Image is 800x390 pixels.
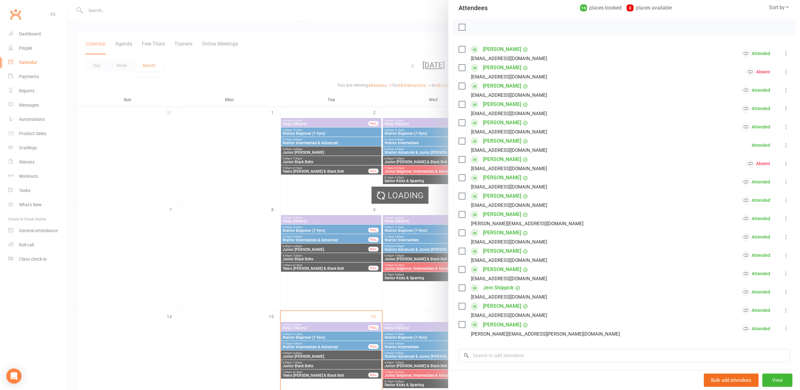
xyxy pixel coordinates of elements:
a: [PERSON_NAME] [483,246,521,256]
div: places available [627,3,672,12]
div: [EMAIL_ADDRESS][DOMAIN_NAME] [471,293,547,301]
a: [PERSON_NAME] [483,173,521,183]
div: 0 [627,4,634,11]
div: [EMAIL_ADDRESS][DOMAIN_NAME] [471,109,547,118]
div: [EMAIL_ADDRESS][DOMAIN_NAME] [471,256,547,264]
div: Attended [742,306,770,314]
div: Attended [742,178,770,186]
div: [PERSON_NAME][EMAIL_ADDRESS][PERSON_NAME][DOMAIN_NAME] [471,330,620,338]
a: [PERSON_NAME] [483,228,521,238]
div: [EMAIL_ADDRESS][DOMAIN_NAME] [471,91,547,99]
div: Attended [742,196,770,204]
a: [PERSON_NAME] [483,44,521,54]
a: [PERSON_NAME] [483,136,521,146]
div: [EMAIL_ADDRESS][DOMAIN_NAME] [471,238,547,246]
div: Attended [742,288,770,296]
div: Attendees [459,3,488,12]
a: Jem Shippick [483,283,514,293]
a: [PERSON_NAME] [483,301,521,311]
div: Attended [742,325,770,333]
div: [EMAIL_ADDRESS][DOMAIN_NAME] [471,73,547,81]
button: View [762,374,792,387]
div: [EMAIL_ADDRESS][DOMAIN_NAME] [471,146,547,154]
div: [EMAIL_ADDRESS][DOMAIN_NAME] [471,275,547,283]
a: [PERSON_NAME] [483,154,521,164]
a: [PERSON_NAME] [483,63,521,73]
a: [PERSON_NAME] [483,209,521,220]
a: [PERSON_NAME] [483,99,521,109]
div: [PERSON_NAME][EMAIL_ADDRESS][DOMAIN_NAME] [471,220,584,228]
div: [EMAIL_ADDRESS][DOMAIN_NAME] [471,54,547,63]
div: Attended [742,86,770,94]
div: places booked [580,3,622,12]
div: Attended [742,233,770,241]
div: 16 [580,4,587,11]
div: Attended [742,215,770,223]
div: [EMAIL_ADDRESS][DOMAIN_NAME] [471,311,547,319]
div: Sort by [769,3,790,12]
div: Attended [742,123,770,131]
div: [EMAIL_ADDRESS][DOMAIN_NAME] [471,164,547,173]
div: Attended [742,251,770,259]
a: [PERSON_NAME] [483,264,521,275]
a: [PERSON_NAME] [483,118,521,128]
a: [PERSON_NAME] [483,81,521,91]
div: [EMAIL_ADDRESS][DOMAIN_NAME] [471,201,547,209]
div: Attended [752,143,770,147]
div: Absent [746,160,770,168]
div: Attended [742,50,770,58]
input: Search to add attendees [459,349,790,362]
div: [EMAIL_ADDRESS][DOMAIN_NAME] [471,128,547,136]
div: [EMAIL_ADDRESS][DOMAIN_NAME] [471,183,547,191]
a: [PERSON_NAME] [483,191,521,201]
div: Open Intercom Messenger [6,368,22,384]
div: Attended [742,105,770,113]
div: Absent [746,68,770,76]
div: Attended [742,270,770,278]
a: [PERSON_NAME] [483,320,521,330]
button: Bulk add attendees [704,374,759,387]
